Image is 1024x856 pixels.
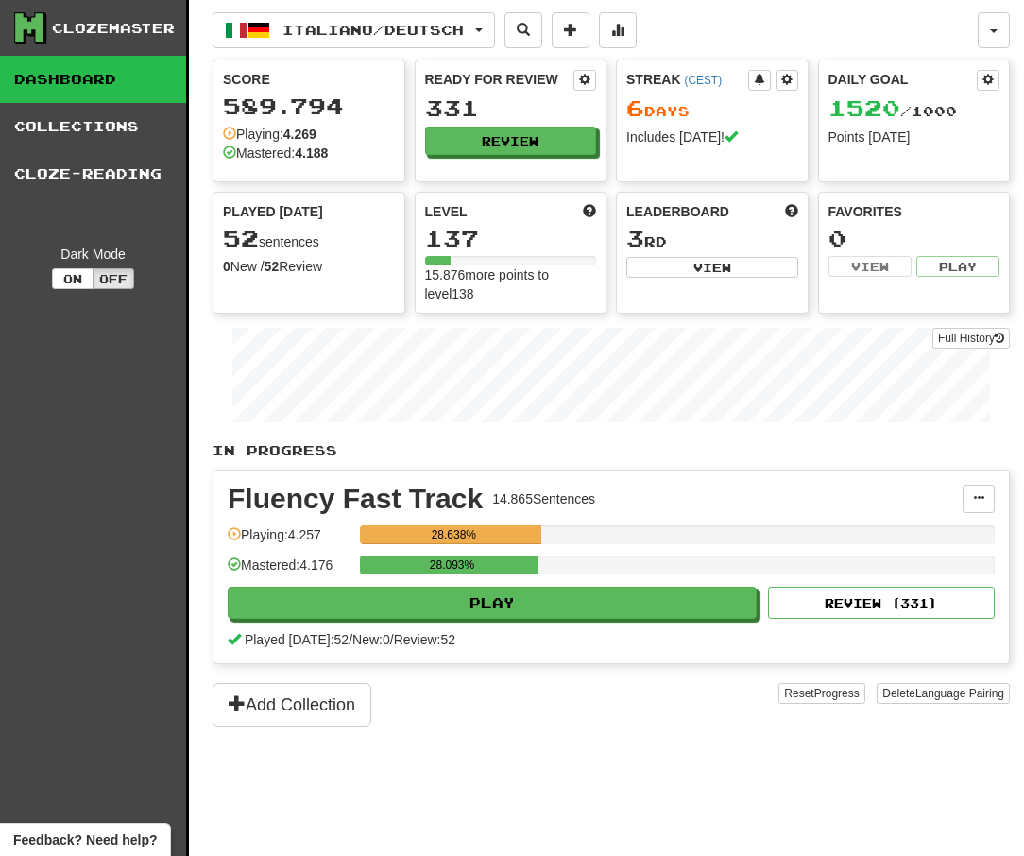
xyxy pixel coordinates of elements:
[828,94,900,121] span: 1520
[583,202,596,221] span: Score more points to level up
[14,245,172,264] div: Dark Mode
[223,225,259,251] span: 52
[228,485,483,513] div: Fluency Fast Track
[425,227,597,250] div: 137
[223,70,395,89] div: Score
[366,525,541,544] div: 28.638%
[390,632,394,647] span: /
[626,257,798,278] button: View
[626,70,748,89] div: Streak
[425,96,597,120] div: 331
[877,683,1010,704] button: DeleteLanguage Pairing
[425,70,574,89] div: Ready for Review
[228,556,350,587] div: Mastered: 4.176
[349,632,352,647] span: /
[492,489,595,508] div: 14.865 Sentences
[283,127,316,142] strong: 4.269
[626,96,798,121] div: Day s
[932,328,1010,349] a: Full History
[599,12,637,48] button: More stats
[295,146,328,161] strong: 4.188
[828,202,1000,221] div: Favorites
[828,128,1000,146] div: Points [DATE]
[366,556,538,574] div: 28.093%
[352,632,390,647] span: New: 0
[93,268,134,289] button: Off
[213,12,495,48] button: Italiano/Deutsch
[915,687,1004,700] span: Language Pairing
[684,74,722,87] a: (CEST)
[213,683,371,727] button: Add Collection
[626,225,644,251] span: 3
[223,94,395,118] div: 589.794
[245,632,349,647] span: Played [DATE]: 52
[394,632,455,647] span: Review: 52
[223,144,328,163] div: Mastered:
[52,268,94,289] button: On
[768,587,995,619] button: Review (331)
[828,227,1000,250] div: 0
[916,256,999,277] button: Play
[13,830,157,849] span: Open feedback widget
[425,127,597,155] button: Review
[223,259,230,274] strong: 0
[228,587,757,619] button: Play
[223,202,323,221] span: Played [DATE]
[626,202,729,221] span: Leaderboard
[223,227,395,251] div: sentences
[814,687,860,700] span: Progress
[778,683,864,704] button: ResetProgress
[504,12,542,48] button: Search sentences
[425,202,468,221] span: Level
[626,227,798,251] div: rd
[52,19,175,38] div: Clozemaster
[828,70,978,91] div: Daily Goal
[626,94,644,121] span: 6
[785,202,798,221] span: This week in points, UTC
[265,259,280,274] strong: 52
[282,22,464,38] span: Italiano / Deutsch
[228,525,350,556] div: Playing: 4.257
[223,125,316,144] div: Playing:
[828,256,912,277] button: View
[626,128,798,146] div: Includes [DATE]!
[213,441,1010,460] p: In Progress
[425,265,597,303] div: 15.876 more points to level 138
[223,257,395,276] div: New / Review
[828,103,957,119] span: / 1000
[552,12,589,48] button: Add sentence to collection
